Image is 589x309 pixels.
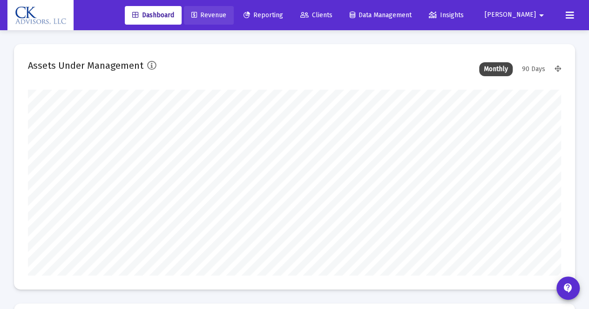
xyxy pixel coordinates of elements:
[244,11,283,19] span: Reporting
[14,6,67,25] img: Dashboard
[28,58,143,73] h2: Assets Under Management
[421,6,471,25] a: Insights
[517,62,550,76] div: 90 Days
[485,11,536,19] span: [PERSON_NAME]
[293,6,340,25] a: Clients
[350,11,412,19] span: Data Management
[562,283,574,294] mat-icon: contact_support
[191,11,226,19] span: Revenue
[184,6,234,25] a: Revenue
[536,6,547,25] mat-icon: arrow_drop_down
[236,6,291,25] a: Reporting
[479,62,513,76] div: Monthly
[125,6,182,25] a: Dashboard
[300,11,332,19] span: Clients
[429,11,464,19] span: Insights
[342,6,419,25] a: Data Management
[474,6,558,24] button: [PERSON_NAME]
[132,11,174,19] span: Dashboard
